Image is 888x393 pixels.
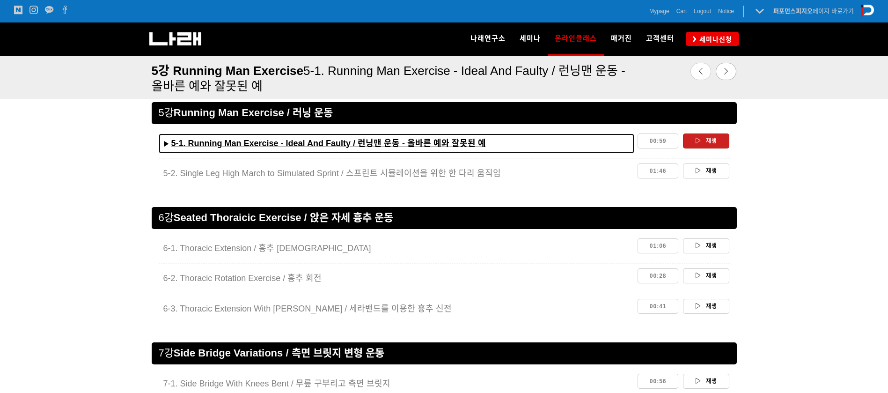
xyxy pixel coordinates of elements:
span: Running Man Exercise / 러닝 운동 [174,107,333,119]
a: 세미나신청 [686,32,739,45]
span: 온라인클래스 [555,31,597,46]
span: 6-1. Thoracic Extension / 흉추 [DEMOGRAPHIC_DATA] [163,244,371,253]
span: 세미나 [520,34,541,43]
span: 세미나신청 [697,35,732,44]
a: 5-2. Single Leg High March to Simulated Sprint / 스프린트 시뮬레이션을 위한 한 다리 움직임 [159,163,635,184]
span: 5강 [159,107,174,119]
span: 6-3. Thoracic Extension With [PERSON_NAME] / 세라밴드를 이용한 흉추 신전 [163,304,452,313]
a: 재생 [683,374,729,389]
a: 나래연구소 [463,22,513,55]
a: 재생 [683,163,729,178]
strong: ▶︎ [163,141,169,148]
span: 6강 [159,212,174,223]
a: 세미나 [513,22,548,55]
a: Cart [676,7,687,16]
a: ▶︎5-1. Running Man Exercise - Ideal And Faulty / 런닝맨 운동 - 올바른 예와 잘못된 예 [159,133,635,154]
span: 7-1. Side Bridge With Knees Bent / 무릎 구부리고 측면 브릿지 [163,379,390,388]
a: Logout [694,7,711,16]
a: 00:28 [638,268,679,283]
a: 6-1. Thoracic Extension / 흉추 [DEMOGRAPHIC_DATA] [159,238,635,259]
span: 7강 [159,347,174,359]
span: 6-2. Thoracic Rotation Exercise / 흉추 회전 [163,274,322,283]
a: 6-2. Thoracic Rotation Exercise / 흉추 회전 [159,268,635,289]
a: 00:41 [638,299,679,314]
a: 재생 [683,268,729,283]
a: 퍼포먼스피지오페이지 바로가기 [773,7,854,15]
span: 5강 Running Man Exercise [152,64,304,78]
a: 6-3. Thoracic Extension With [PERSON_NAME] / 세라밴드를 이용한 흉추 신전 [159,299,635,319]
a: 재생 [683,299,729,314]
a: 00:56 [638,374,679,389]
strong: 퍼포먼스피지오 [773,7,813,15]
a: 재생 [683,238,729,253]
a: Notice [718,7,734,16]
a: 온라인클래스 [548,22,604,55]
span: 5-2. Single Leg High March to Simulated Sprint / 스프린트 시뮬레이션을 위한 한 다리 움직임 [163,169,501,178]
a: 고객센터 [639,22,681,55]
a: 01:06 [638,238,679,253]
a: Mypage [649,7,669,16]
a: 재생 [683,133,729,148]
span: Seated Thoraicic Exercise / 앉은 자세 흉추 운동 [174,212,393,223]
span: 고객센터 [646,34,674,43]
a: 5강 Running Man Exercise5-1. Running Man Exercise - Ideal And Faulty / 런닝맨 운동 - 올바른 예와 잘못된 예 [152,58,637,99]
a: 01:46 [638,163,679,178]
span: 나래연구소 [470,34,506,43]
a: 매거진 [604,22,639,55]
a: 00:59 [638,133,679,148]
span: 매거진 [611,34,632,43]
span: Side Bridge Variations / 측면 브릿지 변형 운동 [174,347,384,359]
u: 5-1. Running Man Exercise - Ideal And Faulty / 런닝맨 운동 - 올바른 예와 잘못된 예 [171,139,486,148]
span: 5-1. Running Man Exercise - Ideal And Faulty / 런닝맨 운동 - 올바른 예와 잘못된 예 [152,64,625,93]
